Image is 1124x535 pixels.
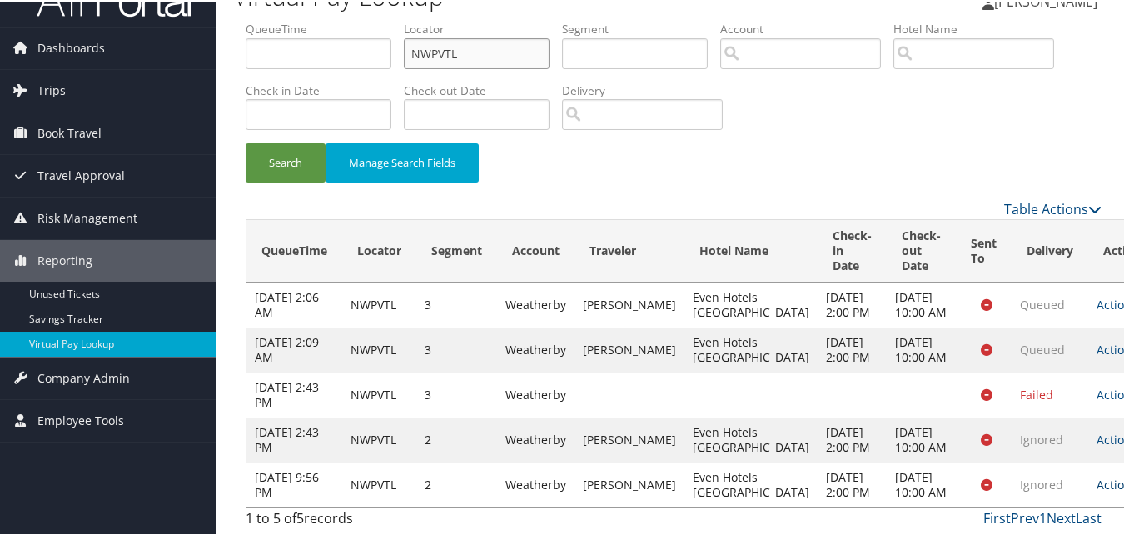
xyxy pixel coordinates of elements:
td: Weatherby [497,326,574,371]
a: Last [1076,507,1102,526]
td: Even Hotels [GEOGRAPHIC_DATA] [684,326,818,371]
label: Delivery [562,81,735,97]
a: Prev [1011,507,1039,526]
td: [DATE] 2:00 PM [818,281,887,326]
span: 5 [296,507,304,526]
td: [DATE] 2:09 AM [246,326,342,371]
td: [DATE] 2:43 PM [246,371,342,416]
td: Weatherby [497,371,574,416]
td: Weatherby [497,461,574,506]
th: Segment: activate to sort column ascending [416,218,497,281]
td: 2 [416,461,497,506]
span: Ignored [1020,475,1063,491]
td: NWPVTL [342,371,416,416]
span: Reporting [37,238,92,280]
span: Company Admin [37,356,130,397]
td: [DATE] 2:00 PM [818,416,887,461]
td: NWPVTL [342,281,416,326]
td: [DATE] 10:00 AM [887,461,956,506]
td: NWPVTL [342,461,416,506]
td: 3 [416,281,497,326]
td: [DATE] 2:06 AM [246,281,342,326]
label: Check-out Date [404,81,562,97]
span: Ignored [1020,430,1063,446]
td: [PERSON_NAME] [574,326,684,371]
a: First [983,507,1011,526]
label: Hotel Name [893,19,1067,36]
th: Hotel Name: activate to sort column ascending [684,218,818,281]
th: QueueTime: activate to sort column ascending [246,218,342,281]
td: Weatherby [497,281,574,326]
td: [PERSON_NAME] [574,461,684,506]
td: Even Hotels [GEOGRAPHIC_DATA] [684,416,818,461]
label: Account [720,19,893,36]
label: Segment [562,19,720,36]
th: Check-out Date: activate to sort column ascending [887,218,956,281]
a: 1 [1039,507,1047,526]
span: Employee Tools [37,398,124,440]
span: Failed [1020,385,1053,401]
button: Search [246,142,326,181]
div: 1 to 5 of records [246,507,441,535]
th: Locator: activate to sort column ascending [342,218,416,281]
td: [DATE] 2:00 PM [818,326,887,371]
a: Next [1047,507,1076,526]
td: NWPVTL [342,416,416,461]
th: Delivery: activate to sort column ascending [1012,218,1088,281]
td: 3 [416,371,497,416]
td: [PERSON_NAME] [574,281,684,326]
span: Queued [1020,340,1065,356]
td: 3 [416,326,497,371]
label: Locator [404,19,562,36]
td: [DATE] 2:43 PM [246,416,342,461]
label: Check-in Date [246,81,404,97]
span: Trips [37,68,66,110]
th: Traveler: activate to sort column ascending [574,218,684,281]
td: [PERSON_NAME] [574,416,684,461]
th: Check-in Date: activate to sort column ascending [818,218,887,281]
th: Account: activate to sort column ascending [497,218,574,281]
span: Risk Management [37,196,137,237]
span: Travel Approval [37,153,125,195]
a: Table Actions [1004,198,1102,217]
td: [DATE] 10:00 AM [887,416,956,461]
td: Even Hotels [GEOGRAPHIC_DATA] [684,461,818,506]
td: Weatherby [497,416,574,461]
td: Even Hotels [GEOGRAPHIC_DATA] [684,281,818,326]
label: QueueTime [246,19,404,36]
span: Book Travel [37,111,102,152]
th: Sent To: activate to sort column descending [956,218,1012,281]
td: NWPVTL [342,326,416,371]
span: Dashboards [37,26,105,67]
td: [DATE] 9:56 PM [246,461,342,506]
td: [DATE] 10:00 AM [887,326,956,371]
td: [DATE] 2:00 PM [818,461,887,506]
span: Queued [1020,295,1065,311]
td: 2 [416,416,497,461]
button: Manage Search Fields [326,142,479,181]
td: [DATE] 10:00 AM [887,281,956,326]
